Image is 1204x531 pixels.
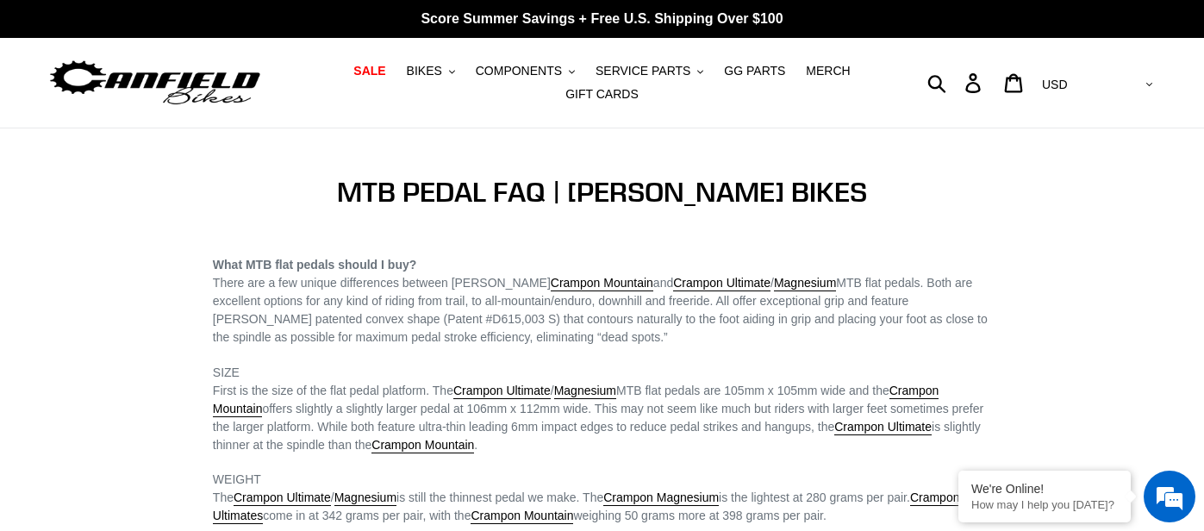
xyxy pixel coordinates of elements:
span: GIFT CARDS [565,87,639,102]
a: Magnesium [774,276,836,291]
a: Crampon Mountain [471,509,573,524]
span: BIKES [407,64,442,78]
span: MERCH [806,64,850,78]
div: We're Online! [971,482,1118,496]
a: Crampon Ultimate [453,384,551,399]
a: Crampon Ultimate [234,490,331,506]
a: Crampon Ultimate [834,420,932,435]
span: There are a few unique differences between [PERSON_NAME] and / MTB flat pedals. Both are excellen... [213,276,988,344]
img: Canfield Bikes [47,56,263,110]
span: GG PARTS [724,64,785,78]
button: BIKES [398,59,464,83]
a: MERCH [797,59,858,83]
a: Magnesium [554,384,616,399]
span: COMPONENTS [476,64,562,78]
p: How may I help you today? [971,498,1118,511]
span: SALE [353,64,385,78]
span: SIZE [213,365,240,379]
a: Crampon Mountain [371,438,474,453]
a: SALE [345,59,394,83]
span: WEIGHT [213,472,261,486]
span: SERVICE PARTS [596,64,690,78]
span: First is the size of the flat pedal platform. The / MTB flat pedals are 105mm x 105mm wide and th... [213,384,983,453]
h1: MTB PEDAL FAQ | [PERSON_NAME] BIKES [213,176,991,209]
button: COMPONENTS [467,59,583,83]
b: What MTB flat pedals should I buy? [213,258,416,272]
a: Magnesium [334,490,396,506]
a: Crampon Mountain [213,384,939,417]
a: Crampon Magnesium [603,490,719,506]
a: GG PARTS [715,59,794,83]
span: The / is still the thinnest pedal we make. The is the lightest at 280 grams per pair. come in at ... [213,490,960,524]
a: Crampon Mountain [551,276,653,291]
a: GIFT CARDS [557,83,647,106]
button: SERVICE PARTS [587,59,712,83]
a: Crampon Ultimate [673,276,770,291]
